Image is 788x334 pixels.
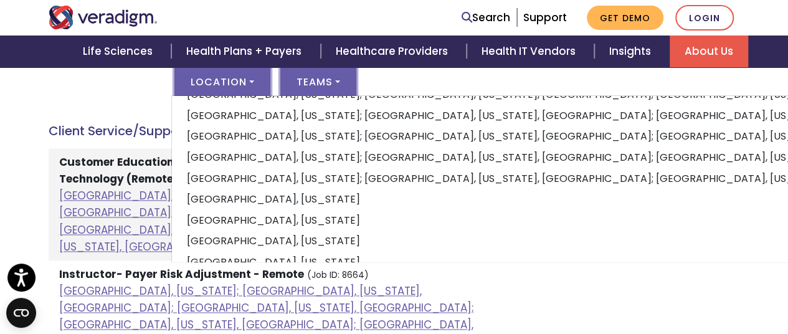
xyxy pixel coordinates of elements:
[467,36,594,67] a: Health IT Vendors
[49,123,483,138] h4: Client Service/Support
[594,36,670,67] a: Insights
[523,10,567,25] a: Support
[670,36,748,67] a: About Us
[171,36,320,67] a: Health Plans + Payers
[68,36,171,67] a: Life Sciences
[307,269,369,281] small: (Job ID: 8664)
[174,67,270,96] button: Location
[59,155,429,186] strong: Customer Education & Product Operations Specialist - Healthcare Technology (Remote)
[675,5,734,31] a: Login
[462,9,510,26] a: Search
[587,6,663,30] a: Get Demo
[321,36,467,67] a: Healthcare Providers
[59,267,304,282] strong: Instructor- Payer Risk Adjustment - Remote
[280,67,356,96] button: Teams
[59,188,474,254] a: [GEOGRAPHIC_DATA], [US_STATE]; [GEOGRAPHIC_DATA], [US_STATE], [GEOGRAPHIC_DATA]; [GEOGRAPHIC_DATA...
[49,6,158,29] img: Veradigm logo
[6,298,36,328] button: Open CMP widget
